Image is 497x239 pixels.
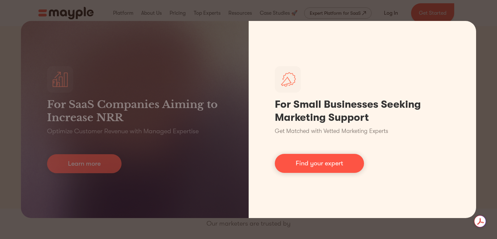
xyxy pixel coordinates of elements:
p: Optimize Customer Revenue with Managed Expertise [47,127,199,136]
p: Get Matched with Vetted Marketing Experts [275,127,388,136]
a: Learn more [47,154,122,173]
h1: For Small Businesses Seeking Marketing Support [275,98,450,124]
a: Find your expert [275,154,364,173]
h3: For SaaS Companies Aiming to Increase NRR [47,98,223,124]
